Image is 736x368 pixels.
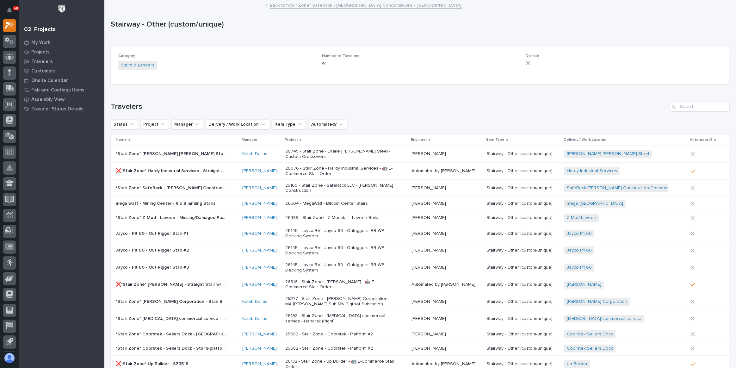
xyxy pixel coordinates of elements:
[411,330,447,337] p: [PERSON_NAME]
[567,346,613,351] a: Coorstek Sellers Dock
[285,332,396,337] p: 25682 - Stair Zone - Coorstek - Platform #2
[567,231,592,236] a: Jayco Plt 60
[411,360,477,367] p: Automated by [PERSON_NAME]
[111,327,730,341] tr: *Stair Zone* Coorstek - Sellers Dock - [GEOGRAPHIC_DATA]*Stair Zone* Coorstek - Sellers Dock - [G...
[567,282,601,287] a: [PERSON_NAME]
[411,298,447,304] p: [PERSON_NAME]
[487,330,554,337] p: Stairway - Other (custom/unique)
[121,62,154,69] a: Stairs & Ladders
[19,38,104,47] a: My Work
[116,281,228,287] p: ❌*Stair Zone* Mark Williams - Straight Stair w/ Oversized Landing SZ3574
[242,316,267,321] a: Kaleb Dallas
[411,315,447,321] p: [PERSON_NAME]
[564,136,608,143] p: Delivery / Work Location
[111,211,730,225] tr: *Stair Zone* Z-Mod - Laveen - Missing/Damaged Parts*Stair Zone* Z-Mod - Laveen - Missing/Damaged ...
[116,167,228,174] p: ❌*Stair Zone* Hardy Industrial Services - Straight Stair w/ Oversized Top Landing - SZ3744
[116,360,190,367] p: ❌*Stair Zone* Up Builder - SZ3518
[411,345,447,351] p: [PERSON_NAME]
[31,40,51,46] p: My Work
[411,246,447,253] p: [PERSON_NAME]
[242,151,267,157] a: Kaleb Dallas
[242,136,257,143] p: Manager
[486,136,505,143] p: Item Type
[171,119,203,129] button: Manager
[285,136,298,143] p: Project
[411,184,447,191] p: [PERSON_NAME]
[242,201,277,206] a: [PERSON_NAME]
[111,102,667,111] h1: Travelers
[24,26,56,33] div: 02. Projects
[567,332,613,337] a: Coorstek Sellers Dock
[487,315,554,321] p: Stairway - Other (custom/unique)
[111,179,730,196] tr: *Stair Zone* SafeRack - [PERSON_NAME] Construction Company SPA 1 Capacity Enhancement - Replaceme...
[285,215,396,221] p: 26389 - Stair Zone - Z-Modular - Laveen Rails
[242,265,277,270] a: [PERSON_NAME]
[285,166,396,177] p: 26676 - Stair Zone - Hardy Industrial Services - 🤖 E-Commerce Stair Order
[567,151,649,157] a: [PERSON_NAME] [PERSON_NAME] Steel
[411,200,447,206] p: [PERSON_NAME]
[411,136,427,143] p: Engineer
[111,119,138,129] button: Status
[487,264,554,270] p: Stairway - Other (custom/unique)
[31,49,50,55] p: Projects
[3,352,16,365] button: users-avatar
[116,330,228,337] p: *Stair Zone* Coorstek - Sellers Dock - [GEOGRAPHIC_DATA]
[270,1,462,9] a: Back to*Stair Zone* SafeRack - [GEOGRAPHIC_DATA] Condominiums - [GEOGRAPHIC_DATA]
[285,228,396,239] p: 26145 - Jayco RV - Jayco 60 - Outriggers, RR WP, Decking System
[111,163,730,180] tr: ❌*Stair Zone* Hardy Industrial Services - Straight Stair w/ Oversized Top Landing - SZ3744❌*Stair...
[285,262,396,273] p: 26145 - Jayco RV - Jayco 60 - Outriggers, RR WP, Decking System
[116,264,190,270] p: Jayco - Plt 60 - Out Rigger Stair #3
[285,313,396,324] p: 26193 - Stair Zone - [MEDICAL_DATA] commercial service - Handrail (Right)
[411,150,447,157] p: [PERSON_NAME]
[242,215,277,221] a: [PERSON_NAME]
[411,281,477,287] p: Automated by [PERSON_NAME]
[116,315,228,321] p: *Stair Zone* [MEDICAL_DATA] commercial service - Handrail (Right)
[111,196,730,211] tr: mega watt - Mining Center - 8 x 8 landing Stairsmega watt - Mining Center - 8 x 8 landing Stairs ...
[111,276,730,293] tr: ❌*Stair Zone* [PERSON_NAME] - Straight Stair w/ Oversized Landing SZ3574❌*Stair Zone* [PERSON_NAM...
[116,200,217,206] p: mega watt - Mining Center - 8 x 8 landing Stairs
[31,87,84,93] p: Fab and Coatings Items
[140,119,169,129] button: Project
[8,8,16,18] div: Notifications68
[31,106,83,112] p: Traveler Status Details
[116,150,228,157] p: *Stair Zone* [PERSON_NAME] [PERSON_NAME] Steel - Crossover 1
[111,259,730,276] tr: Jayco - Plt 60 - Out Rigger Stair #3Jayco - Plt 60 - Out Rigger Stair #3 [PERSON_NAME] 26145 - Ja...
[19,95,104,104] a: Assembly View
[487,167,554,174] p: Stairway - Other (custom/unique)
[242,282,277,287] a: [PERSON_NAME]
[487,360,554,367] p: Stairway - Other (custom/unique)
[487,345,554,351] p: Stairway - Other (custom/unique)
[116,214,228,221] p: *Stair Zone* Z-Mod - Laveen - Missing/Damaged Parts
[19,57,104,66] a: Travelers
[118,54,135,58] span: Category
[3,4,16,17] button: Notifications
[19,76,104,85] a: Onsite Calendar
[567,248,592,253] a: Jayco Plt 60
[242,185,277,191] a: [PERSON_NAME]
[285,296,396,307] p: 25377 - Stair Zone - [PERSON_NAME] Corporation - MA [PERSON_NAME] Sub MN Bigfoot Substation
[242,248,277,253] a: [PERSON_NAME]
[116,136,127,143] p: Name
[411,167,477,174] p: Automated by [PERSON_NAME]
[487,150,554,157] p: Stairway - Other (custom/unique)
[670,102,730,112] div: Search
[567,201,623,206] a: mega [GEOGRAPHIC_DATA]
[567,316,641,321] a: [MEDICAL_DATA] commercial service
[111,146,730,163] tr: *Stair Zone* [PERSON_NAME] [PERSON_NAME] Steel - Crossover 1*Stair Zone* [PERSON_NAME] [PERSON_NA...
[487,184,554,191] p: Stairway - Other (custom/unique)
[322,61,518,67] p: 91
[242,361,277,367] a: [PERSON_NAME]
[242,346,277,351] a: [PERSON_NAME]
[31,97,65,103] p: Assembly View
[567,299,627,304] a: [PERSON_NAME] Corporation
[487,230,554,236] p: Stairway - Other (custom/unique)
[31,78,68,84] p: Onsite Calendar
[411,230,447,236] p: [PERSON_NAME]
[116,345,228,351] p: *Stair Zone* Coorstek - Sellers Dock - Stairs-platform #2
[111,341,730,356] tr: *Stair Zone* Coorstek - Sellers Dock - Stairs-platform #2*Stair Zone* Coorstek - Sellers Dock - S...
[285,201,396,206] p: 26504 - MegaWatt - Bitcoin Center Stairs
[690,136,713,143] p: Automated?
[19,104,104,114] a: Traveler Status Details
[322,54,359,58] span: Number of Travelers
[285,245,396,256] p: 26145 - Jayco RV - Jayco 60 - Outriggers, RR WP, Decking System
